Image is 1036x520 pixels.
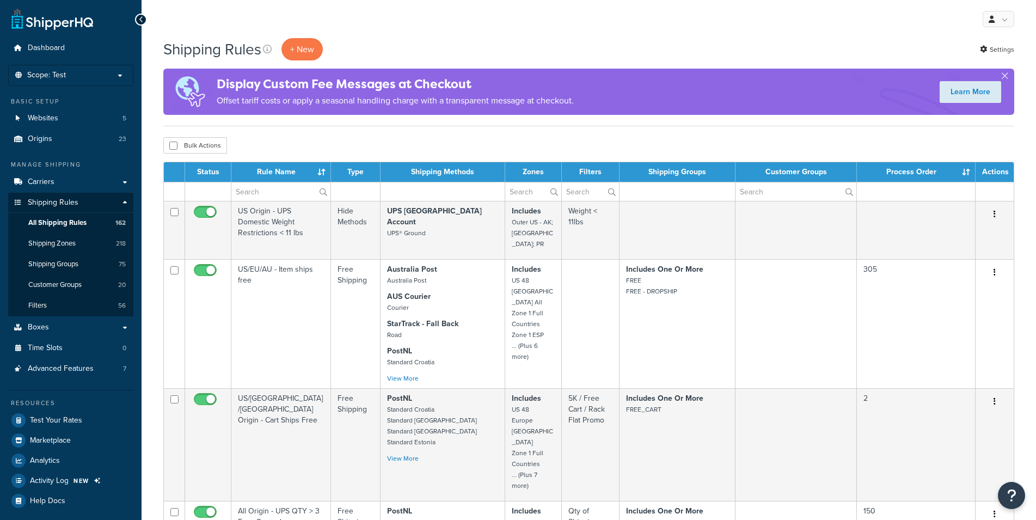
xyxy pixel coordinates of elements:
[512,205,541,217] strong: Includes
[28,344,63,353] span: Time Slots
[8,275,133,295] li: Customer Groups
[387,264,437,275] strong: Australia Post
[163,39,261,60] h1: Shipping Rules
[119,260,126,269] span: 75
[119,134,126,144] span: 23
[387,205,482,228] strong: UPS [GEOGRAPHIC_DATA] Account
[28,198,78,207] span: Shipping Rules
[331,162,381,182] th: Type
[28,323,49,332] span: Boxes
[217,75,574,93] h4: Display Custom Fee Messages at Checkout
[231,388,331,501] td: US/[GEOGRAPHIC_DATA]/[GEOGRAPHIC_DATA] Origin - Cart Ships Free
[512,505,541,517] strong: Includes
[28,178,54,187] span: Carriers
[331,259,381,388] td: Free Shipping
[8,491,133,511] a: Help Docs
[8,97,133,106] div: Basic Setup
[8,193,133,213] a: Shipping Rules
[998,482,1025,509] button: Open Resource Center
[512,217,553,249] small: Outer US - AK; [GEOGRAPHIC_DATA]; PR
[30,436,71,445] span: Marketplace
[30,456,60,466] span: Analytics
[8,359,133,379] a: Advanced Features 7
[381,162,505,182] th: Shipping Methods
[163,137,227,154] button: Bulk Actions
[28,218,87,228] span: All Shipping Rules
[976,162,1014,182] th: Actions
[387,357,434,367] small: Standard Croatia
[28,301,47,310] span: Filters
[620,162,735,182] th: Shipping Groups
[8,254,133,274] a: Shipping Groups 75
[387,454,419,463] a: View More
[8,338,133,358] a: Time Slots 0
[217,93,574,108] p: Offset tariff costs or apply a seasonal handling charge with a transparent message at checkout.
[73,476,89,485] span: NEW
[387,345,412,357] strong: PostNL
[8,296,133,316] a: Filters 56
[8,213,133,233] a: All Shipping Rules 162
[387,330,402,340] small: Road
[387,505,412,517] strong: PostNL
[8,471,133,491] a: Activity Log NEW
[8,108,133,129] li: Websites
[122,344,126,353] span: 0
[8,411,133,430] a: Test Your Rates
[857,162,975,182] th: Process Order : activate to sort column ascending
[8,129,133,149] li: Origins
[11,8,93,30] a: ShipperHQ Home
[387,228,426,238] small: UPS® Ground
[231,162,331,182] th: Rule Name : activate to sort column ascending
[562,201,619,259] td: Weight < 11lbs
[512,405,553,491] small: US 48 Europe [GEOGRAPHIC_DATA] Zone 1 Full Countries ... (Plus 7 more)
[30,416,82,425] span: Test Your Rates
[8,296,133,316] li: Filters
[8,193,133,317] li: Shipping Rules
[626,505,703,517] strong: Includes One Or More
[387,291,431,302] strong: AUS Courier
[387,318,458,329] strong: StarTrack - Fall Back
[331,388,381,501] td: Free Shipping
[28,114,58,123] span: Websites
[8,129,133,149] a: Origins 23
[8,172,133,192] a: Carriers
[185,162,231,182] th: Status
[8,38,133,58] a: Dashboard
[8,234,133,254] a: Shipping Zones 218
[8,275,133,295] a: Customer Groups 20
[626,264,703,275] strong: Includes One Or More
[8,431,133,450] a: Marketplace
[8,451,133,470] li: Analytics
[387,276,426,285] small: Australia Post
[562,182,618,201] input: Search
[116,239,126,248] span: 218
[505,162,562,182] th: Zones
[387,393,412,404] strong: PostNL
[30,476,69,486] span: Activity Log
[8,399,133,408] div: Resources
[231,182,330,201] input: Search
[28,44,65,53] span: Dashboard
[512,264,541,275] strong: Includes
[512,276,553,362] small: US 48 [GEOGRAPHIC_DATA] All Zone 1 Full Countries Zone 1 ESP ... (Plus 6 more)
[8,160,133,169] div: Manage Shipping
[8,317,133,338] li: Boxes
[115,218,126,228] span: 162
[163,69,217,115] img: duties-banner-06bc72dcb5fe05cb3f9472aba00be2ae8eb53ab6f0d8bb03d382ba314ac3c341.png
[940,81,1001,103] a: Learn More
[281,38,323,60] p: + New
[505,182,561,201] input: Search
[8,234,133,254] li: Shipping Zones
[512,393,541,404] strong: Includes
[28,134,52,144] span: Origins
[123,364,126,374] span: 7
[118,301,126,310] span: 56
[980,42,1014,57] a: Settings
[387,405,477,447] small: Standard Croatia Standard [GEOGRAPHIC_DATA] Standard [GEOGRAPHIC_DATA] Standard Estonia
[8,213,133,233] li: All Shipping Rules
[27,71,66,80] span: Scope: Test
